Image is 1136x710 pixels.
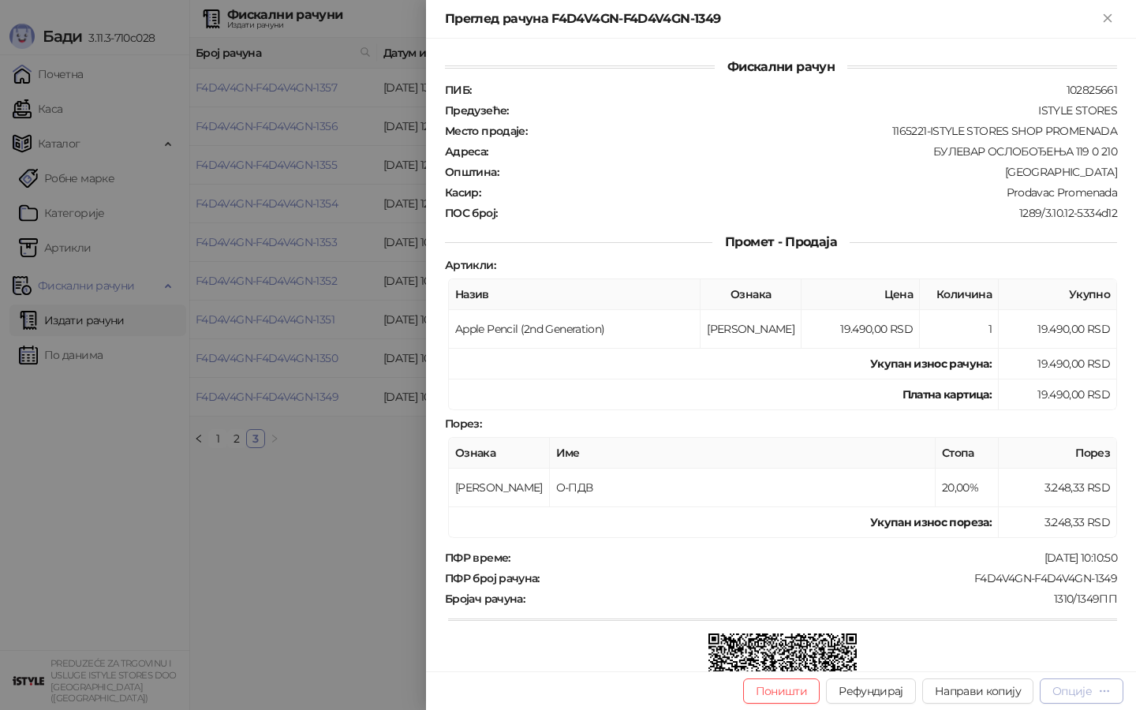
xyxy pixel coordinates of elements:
strong: ПФР време : [445,551,510,565]
th: Цена [802,279,920,310]
td: О-ПДВ [550,469,936,507]
td: 19.490,00 RSD [999,379,1117,410]
div: 1165221-ISTYLE STORES SHOP PROMENADA [529,124,1119,138]
td: 3.248,33 RSD [999,469,1117,507]
div: 1289/3.10.12-5334d12 [499,206,1119,220]
strong: Артикли : [445,258,495,272]
th: Стопа [936,438,999,469]
button: Направи копију [922,678,1033,704]
strong: Касир : [445,185,480,200]
strong: Укупан износ пореза: [870,515,992,529]
td: [PERSON_NAME] [701,310,802,349]
div: 1310/1349ПП [526,592,1119,606]
button: Close [1098,9,1117,28]
td: 19.490,00 RSD [802,310,920,349]
strong: ПОС број : [445,206,497,220]
span: Промет - Продаја [712,234,850,249]
td: Apple Pencil (2nd Generation) [449,310,701,349]
span: Фискални рачун [715,59,847,74]
th: Количина [920,279,999,310]
button: Рефундирај [826,678,916,704]
td: 3.248,33 RSD [999,507,1117,538]
strong: Општина : [445,165,499,179]
th: Назив [449,279,701,310]
div: ISTYLE STORES [510,103,1119,118]
th: Порез [999,438,1117,469]
div: [GEOGRAPHIC_DATA] [500,165,1119,179]
td: 19.490,00 RSD [999,349,1117,379]
td: 1 [920,310,999,349]
div: [DATE] 10:10:50 [512,551,1119,565]
strong: ПИБ : [445,83,471,97]
th: Име [550,438,936,469]
th: Ознака [701,279,802,310]
strong: Место продаје : [445,124,527,138]
strong: Бројач рачуна : [445,592,525,606]
strong: Предузеће : [445,103,509,118]
div: БУЛЕВАР ОСЛОБОЂЕЊА 119 0 210 [490,144,1119,159]
strong: Платна картица : [902,387,992,402]
button: Опције [1040,678,1123,704]
button: Поништи [743,678,820,704]
td: 20,00% [936,469,999,507]
strong: Порез : [445,417,481,431]
th: Ознака [449,438,550,469]
strong: Укупан износ рачуна : [870,357,992,371]
div: Prodavac Promenada [482,185,1119,200]
div: F4D4V4GN-F4D4V4GN-1349 [541,571,1119,585]
strong: Адреса : [445,144,488,159]
td: 19.490,00 RSD [999,310,1117,349]
th: Укупно [999,279,1117,310]
strong: ПФР број рачуна : [445,571,540,585]
div: Опције [1052,684,1092,698]
span: Направи копију [935,684,1021,698]
div: Преглед рачуна F4D4V4GN-F4D4V4GN-1349 [445,9,1098,28]
td: [PERSON_NAME] [449,469,550,507]
div: 102825661 [473,83,1119,97]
